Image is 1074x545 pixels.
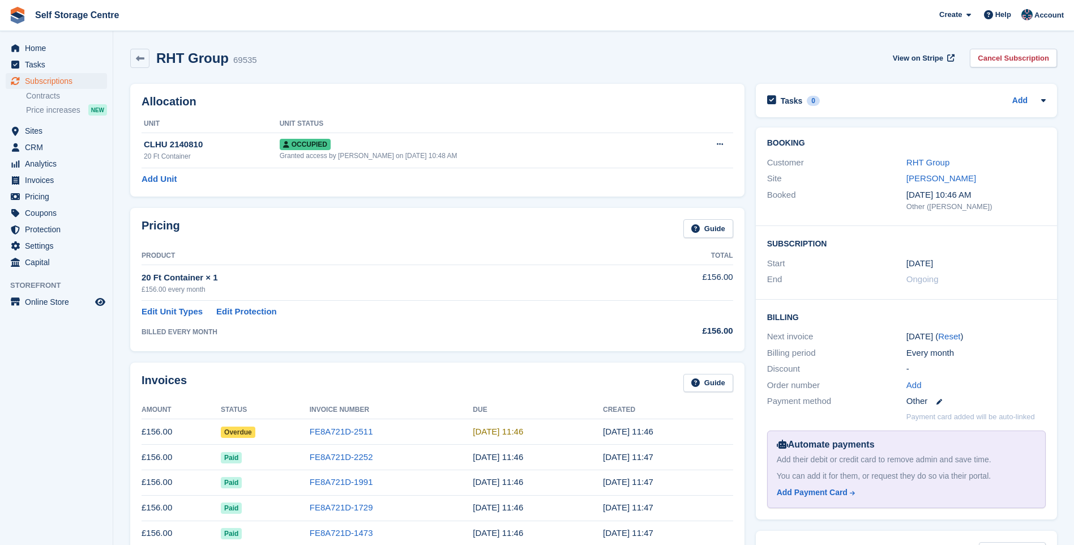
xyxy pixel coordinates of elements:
th: Invoice Number [310,401,473,419]
a: Price increases NEW [26,104,107,116]
time: 2025-04-22 10:46:45 UTC [473,528,523,538]
h2: Tasks [781,96,803,106]
th: Amount [142,401,221,419]
span: Occupied [280,139,331,150]
img: stora-icon-8386f47178a22dfd0bd8f6a31ec36ba5ce8667c1dd55bd0f319d3a0aa187defe.svg [9,7,26,24]
span: Price increases [26,105,80,116]
a: Add Unit [142,173,177,186]
div: Booked [767,189,906,212]
a: Add [906,379,922,392]
span: Ongoing [906,274,939,284]
a: Self Storage Centre [31,6,123,24]
div: NEW [88,104,107,116]
div: Site [767,172,906,185]
div: Other ([PERSON_NAME]) [906,201,1046,212]
a: menu [6,172,107,188]
div: Discount [767,363,906,376]
h2: Billing [767,311,1046,322]
span: Help [995,9,1011,20]
div: [DATE] 10:46 AM [906,189,1046,202]
img: Clair Cole [1021,9,1033,20]
a: FE8A721D-1473 [310,528,373,538]
div: - [906,363,1046,376]
div: [DATE] ( ) [906,330,1046,343]
h2: RHT Group [156,50,229,66]
time: 2025-06-21 10:47:06 UTC [603,477,653,487]
div: £156.00 every month [142,284,623,295]
time: 2025-04-21 10:47:31 UTC [603,528,653,538]
th: Total [623,247,733,265]
td: £156.00 [142,419,221,445]
a: [PERSON_NAME] [906,173,976,183]
div: Add Payment Card [777,487,848,499]
div: Billing period [767,347,906,360]
span: Sites [25,123,93,139]
div: Automate payments [777,438,1036,452]
time: 2025-07-21 10:47:28 UTC [603,452,653,462]
span: View on Stripe [893,53,943,64]
span: Overdue [221,427,255,438]
a: Add [1012,95,1028,108]
div: Granted access by [PERSON_NAME] on [DATE] 10:48 AM [280,151,680,161]
div: Next invoice [767,330,906,343]
td: £156.00 [142,445,221,470]
div: 69535 [233,54,257,67]
time: 2025-08-21 10:46:56 UTC [603,427,653,436]
span: Invoices [25,172,93,188]
th: Due [473,401,603,419]
a: menu [6,189,107,205]
a: FE8A721D-1991 [310,477,373,487]
a: menu [6,238,107,254]
span: Home [25,40,93,56]
a: Add Payment Card [777,487,1032,499]
span: Create [939,9,962,20]
span: CRM [25,139,93,155]
a: menu [6,57,107,73]
a: Edit Protection [216,305,277,318]
span: Protection [25,222,93,237]
a: View on Stripe [888,49,957,67]
div: Other [906,395,1046,408]
div: 0 [807,96,820,106]
a: FE8A721D-2511 [310,427,373,436]
div: Order number [767,379,906,392]
div: Every month [906,347,1046,360]
time: 2025-08-22 10:46:45 UTC [473,427,523,436]
time: 2025-06-22 10:46:45 UTC [473,477,523,487]
span: Tasks [25,57,93,73]
span: Coupons [25,205,93,221]
a: menu [6,156,107,172]
th: Status [221,401,310,419]
a: Edit Unit Types [142,305,203,318]
span: Online Store [25,294,93,310]
h2: Invoices [142,374,187,393]
a: menu [6,294,107,310]
span: Paid [221,503,242,514]
p: Payment card added will be auto-linked [906,411,1035,423]
span: Storefront [10,280,113,291]
td: £156.00 [142,470,221,495]
a: menu [6,205,107,221]
div: Customer [767,156,906,169]
td: £156.00 [623,265,733,300]
a: Preview store [93,295,107,309]
a: Guide [683,374,733,393]
th: Created [603,401,733,419]
span: Capital [25,254,93,270]
div: CLHU 2140810 [144,138,280,151]
span: Subscriptions [25,73,93,89]
a: menu [6,254,107,270]
a: menu [6,222,107,237]
th: Unit Status [280,115,680,133]
h2: Allocation [142,95,733,108]
a: Guide [683,219,733,238]
a: menu [6,123,107,139]
th: Unit [142,115,280,133]
div: 20 Ft Container × 1 [142,271,623,284]
div: £156.00 [623,325,733,338]
span: Settings [25,238,93,254]
div: Add their debit or credit card to remove admin and save time. [777,454,1036,466]
h2: Pricing [142,219,180,238]
h2: Subscription [767,237,1046,249]
a: FE8A721D-2252 [310,452,373,462]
